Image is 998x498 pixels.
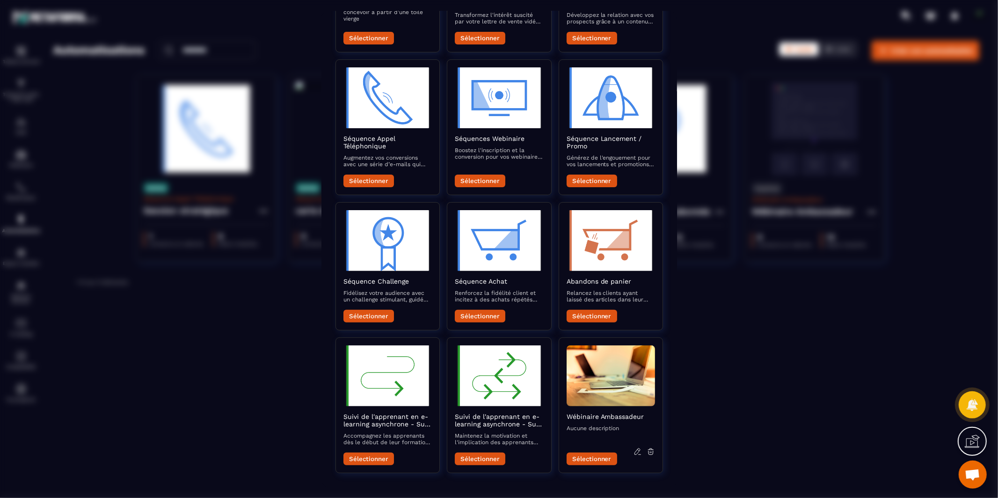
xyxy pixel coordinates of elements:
p: Aucune description [566,425,655,432]
p: Commencer à partir de zéro et concevoir à partir d'une toile vierge [343,2,432,22]
p: Boostez l'inscription et la conversion pour vos webinaires avec des e-mails qui informent, rappel... [455,147,543,160]
button: Sélectionner [566,453,617,465]
h2: Séquence Appel Téléphonique [343,135,432,150]
h2: Suivi de l'apprenant en e-learning asynchrone - Suivi en cours de formation [455,413,543,428]
button: Sélectionner [455,453,505,465]
img: automation-objective-icon [566,345,655,406]
a: Ouvrir le chat [959,461,987,489]
img: automation-objective-icon [343,210,432,271]
button: Sélectionner [343,32,394,44]
img: automation-objective-icon [455,345,543,406]
button: Sélectionner [455,32,505,44]
h2: Séquence Lancement / Promo [566,135,655,150]
button: Sélectionner [343,175,394,187]
img: automation-objective-icon [343,345,432,406]
h2: Séquence Achat [455,278,543,285]
button: Sélectionner [566,310,617,322]
p: Transformez l'intérêt suscité par votre lettre de vente vidéo en actions concrètes avec des e-mai... [455,12,543,25]
p: Augmentez vos conversions avec une série d’e-mails qui préparent et suivent vos appels commerciaux [343,154,432,168]
button: Sélectionner [566,32,617,44]
h2: Suivi de l'apprenant en e-learning asynchrone - Suivi du démarrage [343,413,432,428]
img: automation-objective-icon [566,210,655,271]
img: automation-objective-icon [566,67,655,128]
p: Accompagnez les apprenants dès le début de leur formation en e-learning asynchrone pour assurer u... [343,432,432,446]
button: Sélectionner [566,175,617,187]
img: automation-objective-icon [455,67,543,128]
button: Sélectionner [343,453,394,465]
button: Sélectionner [455,175,505,187]
h2: Wébinaire Ambassadeur [566,413,655,420]
h2: Séquences Webinaire [455,135,543,142]
p: Maintenez la motivation et l'implication des apprenants avec des e-mails réguliers pendant leur p... [455,432,543,446]
p: Renforcez la fidélité client et incitez à des achats répétés avec des e-mails post-achat qui valo... [455,290,543,303]
p: Développez la relation avec vos prospects grâce à un contenu attractif qui les accompagne vers la... [566,12,655,25]
p: Générez de l'engouement pour vos lancements et promotions avec une séquence d’e-mails captivante ... [566,154,655,168]
img: automation-objective-icon [343,67,432,128]
p: Fidélisez votre audience avec un challenge stimulant, guidé par des e-mails encourageants et éduc... [343,290,432,303]
img: automation-objective-icon [455,210,543,271]
button: Sélectionner [343,310,394,322]
h2: Séquence Challenge [343,278,432,285]
p: Relancez les clients ayant laissé des articles dans leur panier avec une séquence d'emails rappel... [566,290,655,303]
h2: Abandons de panier [566,278,655,285]
button: Sélectionner [455,310,505,322]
